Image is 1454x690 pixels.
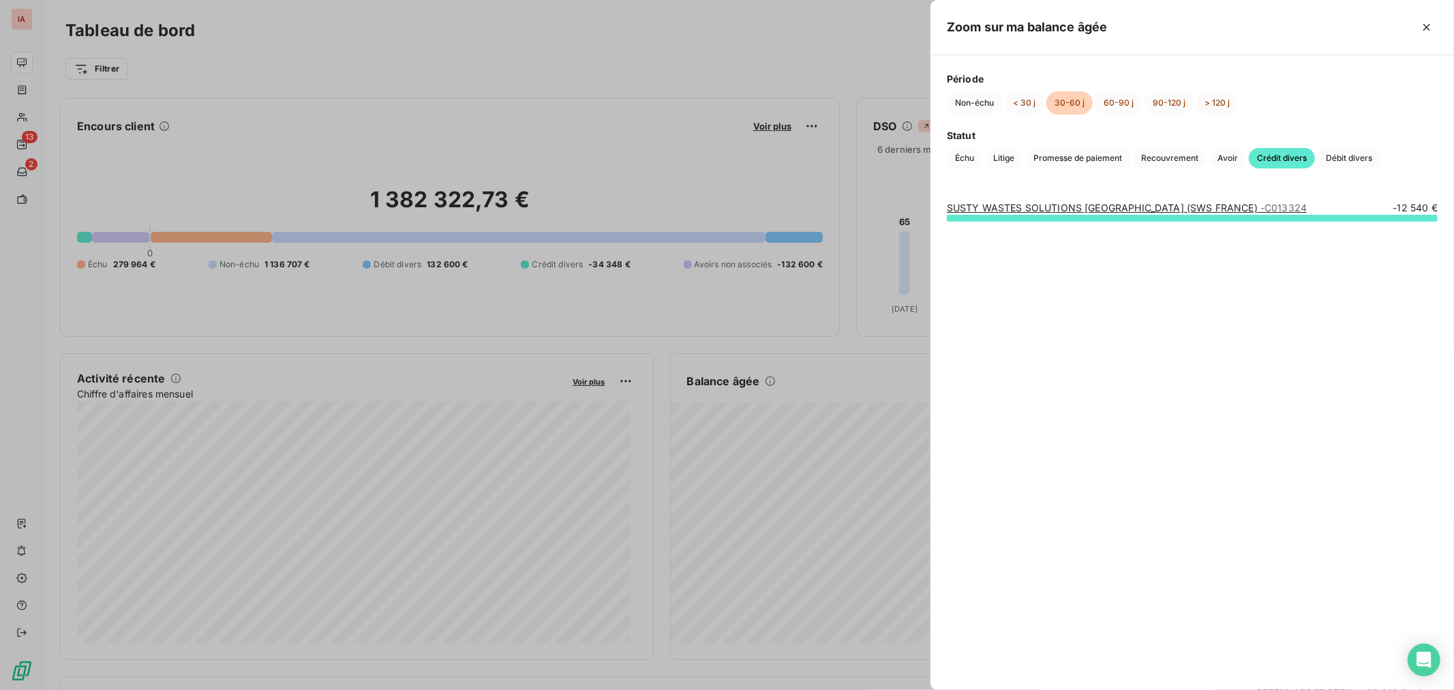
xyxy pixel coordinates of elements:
button: > 120 j [1196,91,1238,115]
button: < 30 j [1005,91,1044,115]
button: 90-120 j [1145,91,1194,115]
button: Échu [947,148,982,168]
button: Promesse de paiement [1025,148,1130,168]
button: Litige [985,148,1023,168]
h5: Zoom sur ma balance âgée [947,18,1108,37]
span: Période [947,72,1438,86]
button: Non-échu [947,91,1002,115]
button: 30-60 j [1046,91,1093,115]
button: Avoir [1209,148,1246,168]
span: - C013324 [1260,202,1307,213]
div: Open Intercom Messenger [1408,644,1440,676]
span: Statut [947,128,1438,142]
button: Débit divers [1318,148,1380,168]
a: SUSTY WASTES SOLUTIONS [GEOGRAPHIC_DATA] (SWS FRANCE) [947,202,1307,213]
button: 60-90 j [1095,91,1142,115]
button: Crédit divers [1249,148,1315,168]
span: -12 540 € [1393,201,1438,215]
button: Recouvrement [1133,148,1207,168]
